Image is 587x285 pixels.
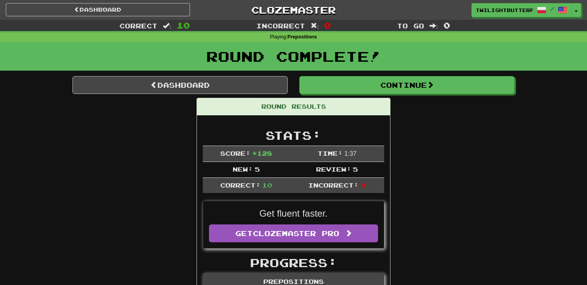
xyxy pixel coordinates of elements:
[163,23,171,29] span: :
[252,149,272,157] span: + 128
[476,7,533,14] span: TwilightButterfly1
[203,256,384,269] h2: Progress:
[316,165,351,173] span: Review:
[299,76,514,94] button: Continue
[287,34,317,40] strong: Prepositions
[209,224,378,242] a: GetClozemaster Pro
[430,23,438,29] span: :
[253,229,339,238] span: Clozemaster Pro
[308,181,359,189] span: Incorrect:
[256,22,305,30] span: Incorrect
[324,21,331,30] span: 0
[233,165,253,173] span: New:
[73,76,288,94] a: Dashboard
[197,98,390,115] div: Round Results
[177,21,190,30] span: 10
[119,22,157,30] span: Correct
[397,22,424,30] span: To go
[471,3,571,17] a: TwilightButterfly1 /
[550,6,554,12] span: /
[262,181,272,189] span: 10
[220,181,261,189] span: Correct:
[353,165,358,173] span: 5
[318,149,343,157] span: Time:
[209,207,378,220] p: Get fluent faster.
[203,129,384,142] h2: Stats:
[444,21,450,30] span: 0
[311,23,319,29] span: :
[361,181,366,189] span: 0
[202,3,386,17] a: Clozemaster
[6,3,190,16] a: Dashboard
[3,49,584,64] h1: Round Complete!
[255,165,260,173] span: 5
[344,150,356,157] span: 1 : 37
[220,149,250,157] span: Score:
